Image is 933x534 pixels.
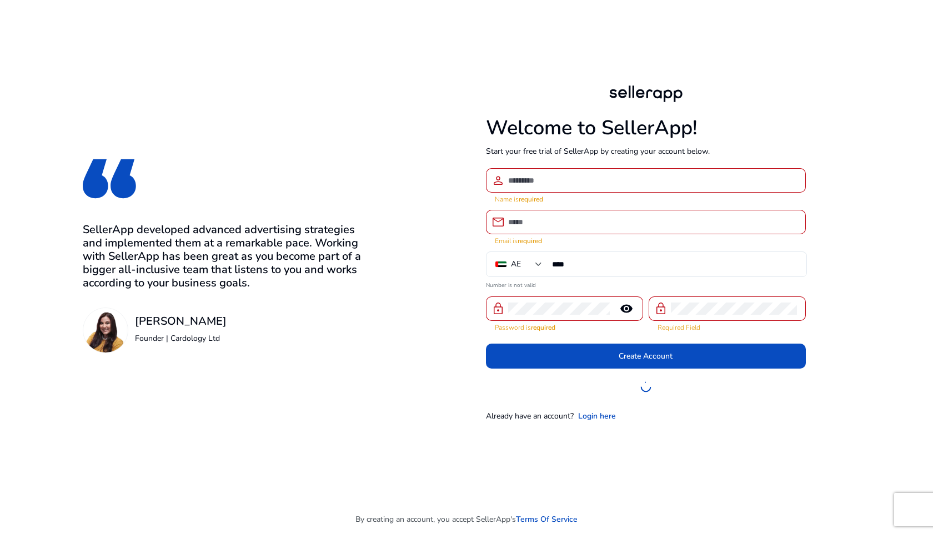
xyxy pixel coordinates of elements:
[658,321,797,333] mat-error: Required Field
[519,195,543,204] strong: required
[486,344,806,369] button: Create Account
[495,234,797,246] mat-error: Email is
[491,174,505,187] span: person
[516,513,578,525] a: Terms Of Service
[578,410,616,422] a: Login here
[486,278,806,290] mat-error: Number is not valid
[135,315,227,328] h3: [PERSON_NAME]
[83,223,367,290] h3: SellerApp developed advanced advertising strategies and implemented them at a remarkable pace. Wo...
[511,258,521,270] div: AE
[486,410,574,422] p: Already have an account?
[518,236,542,245] strong: required
[654,302,668,315] span: lock
[486,145,806,157] p: Start your free trial of SellerApp by creating your account below.
[491,215,505,229] span: email
[619,350,673,362] span: Create Account
[486,116,806,140] h1: Welcome to SellerApp!
[613,302,640,315] mat-icon: remove_red_eye
[531,323,555,332] strong: required
[495,193,797,204] mat-error: Name is
[495,321,634,333] mat-error: Password is
[491,302,505,315] span: lock
[135,333,227,344] p: Founder | Cardology Ltd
